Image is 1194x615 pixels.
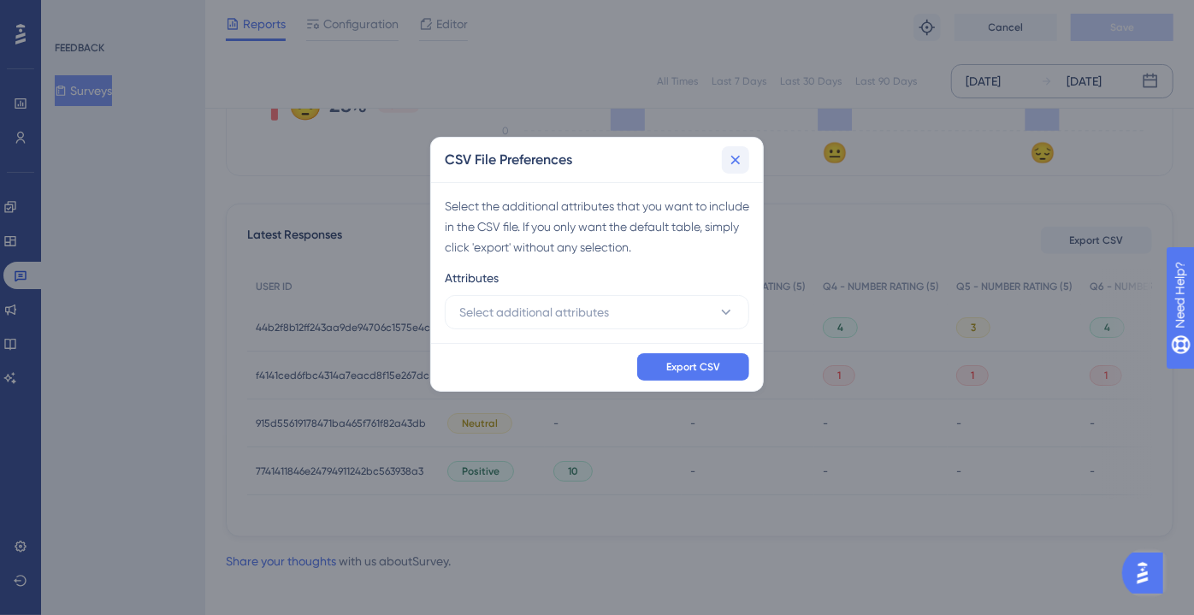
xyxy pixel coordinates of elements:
[459,302,609,322] span: Select additional attributes
[666,360,720,374] span: Export CSV
[445,268,499,288] span: Attributes
[445,196,749,257] div: Select the additional attributes that you want to include in the CSV file. If you only want the d...
[1122,547,1173,599] iframe: UserGuiding AI Assistant Launcher
[445,150,572,170] h2: CSV File Preferences
[40,4,107,25] span: Need Help?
